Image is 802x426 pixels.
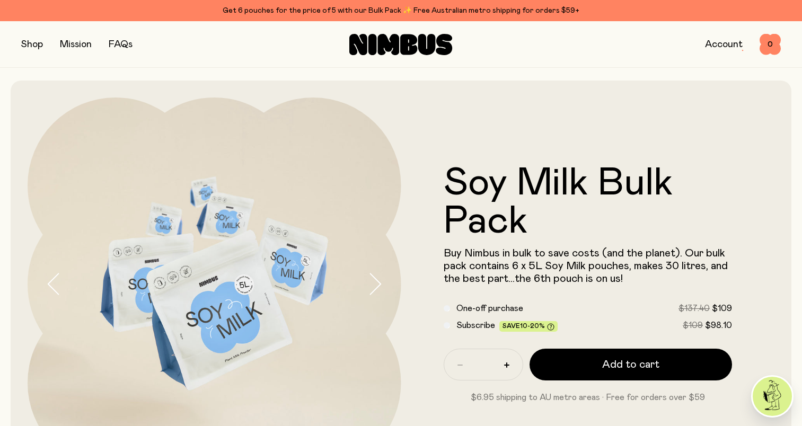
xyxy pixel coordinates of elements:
[444,391,733,404] p: $6.95 shipping to AU metro areas · Free for orders over $59
[530,349,733,380] button: Add to cart
[60,40,92,49] a: Mission
[444,248,728,284] span: Buy Nimbus in bulk to save costs (and the planet). Our bulk pack contains 6 x 5L Soy Milk pouches...
[602,357,659,372] span: Add to cart
[21,4,781,17] div: Get 6 pouches for the price of 5 with our Bulk Pack ✨ Free Australian metro shipping for orders $59+
[109,40,133,49] a: FAQs
[705,40,743,49] a: Account
[683,321,703,330] span: $109
[705,321,732,330] span: $98.10
[503,323,554,331] span: Save
[444,164,733,241] h1: Soy Milk Bulk Pack
[678,304,710,313] span: $137.40
[456,304,523,313] span: One-off purchase
[753,377,792,416] img: agent
[456,321,495,330] span: Subscribe
[712,304,732,313] span: $109
[760,34,781,55] button: 0
[520,323,545,329] span: 10-20%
